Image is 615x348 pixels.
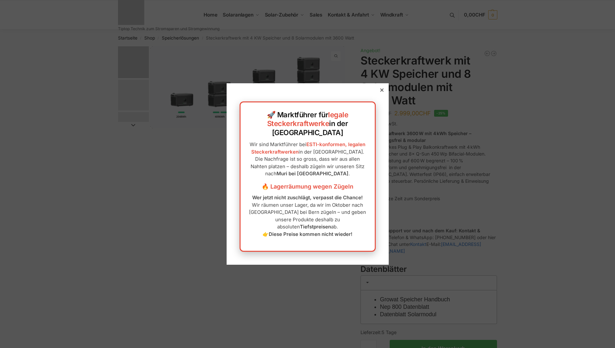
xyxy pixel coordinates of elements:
[247,194,368,238] p: Wir räumen unser Lager, da wir im Oktober nach [GEOGRAPHIC_DATA] bei Bern zügeln – und geben unse...
[277,170,349,177] strong: Muri bei [GEOGRAPHIC_DATA]
[247,141,368,178] p: Wir sind Marktführer bei in der [GEOGRAPHIC_DATA]. Die Nachfrage ist so gross, dass wir aus allen...
[267,110,349,128] a: legale Steckerkraftwerke
[251,141,366,155] a: ESTI-konformen, legalen Steckerkraftwerken
[247,182,368,191] h3: 🔥 Lagerräumung wegen Zügeln
[252,194,363,201] strong: Wer jetzt nicht zuschlägt, verpasst die Chance!
[300,224,331,230] strong: Tiefstpreisen
[247,110,368,137] h2: 🚀 Marktführer für in der [GEOGRAPHIC_DATA]
[269,231,352,237] strong: Diese Preise kommen nicht wieder!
